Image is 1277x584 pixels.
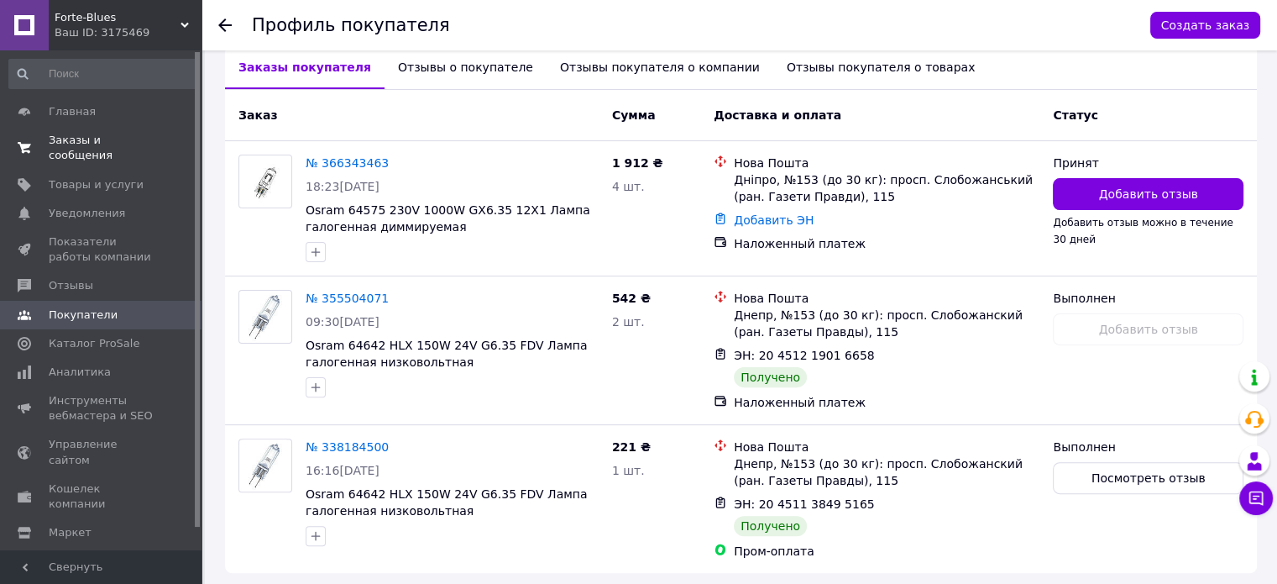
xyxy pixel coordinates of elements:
[734,394,1039,411] div: Наложенный платеж
[243,439,286,492] img: Фото товару
[1239,481,1273,515] button: Чат с покупателем
[1053,290,1243,307] div: Выполнен
[49,393,155,424] span: Инструменты вебмастера и SEO
[1091,470,1206,487] span: Посмотреть отзыв
[306,292,389,305] a: № 355504071
[734,235,1039,252] div: Наложенный платеж
[714,108,841,122] span: Доставка и оплата
[734,455,1039,489] div: Днепр, №153 (до 30 кг): просп. Слобожанский (ран. Газеты Правды), 115
[773,45,989,89] div: Отзывы покупателя о товарах
[734,213,814,227] a: Добавить ЭН
[734,367,807,387] div: Получено
[49,437,155,467] span: Управление сайтом
[612,464,645,477] span: 1 шт.
[238,439,292,492] a: Фото товару
[306,464,379,477] span: 16:16[DATE]
[734,543,1039,560] div: Пром-оплата
[238,290,292,344] a: Фото товару
[1053,439,1243,455] div: Выполнен
[238,155,292,208] a: Фото товару
[49,525,92,540] span: Маркет
[49,104,96,119] span: Главная
[385,45,547,89] div: Отзывы о покупателе
[734,497,875,511] span: ЭН: 20 4511 3849 5165
[734,349,875,362] span: ЭН: 20 4512 1901 6658
[734,439,1039,455] div: Нова Пошта
[49,206,125,221] span: Уведомления
[49,133,155,163] span: Заказы и сообщения
[306,203,590,234] a: Osram 64575 230V 1000W GX6.35 12X1 Лампа галогенная диммируемая
[1053,462,1243,494] button: Посмотреть отзыв
[218,17,232,34] div: Вернуться назад
[306,315,379,329] span: 09:30[DATE]
[612,292,651,305] span: 542 ₴
[306,440,389,454] a: № 338184500
[8,59,198,89] input: Поиск
[49,278,93,293] span: Отзывы
[1053,217,1233,245] span: Добавить отзыв можно в течение 30 дней
[55,25,201,40] div: Ваш ID: 3175469
[55,10,181,25] span: Forte-Blues
[252,15,450,35] h1: Профиль покупателя
[734,155,1039,171] div: Нова Пошта
[238,108,277,122] span: Заказ
[243,291,286,343] img: Фото товару
[734,290,1039,307] div: Нова Пошта
[612,440,651,454] span: 221 ₴
[612,315,645,329] span: 2 шт.
[612,156,663,170] span: 1 912 ₴
[612,180,645,193] span: 4 шт.
[49,234,155,265] span: Показатели работы компании
[246,155,285,208] img: Фото товару
[1053,108,1097,122] span: Статус
[49,481,155,512] span: Кошелек компании
[306,487,587,518] a: Osram 64642 HLX 150W 24V G6.35 FDV Лампа галогенная низковольтная
[49,365,111,380] span: Аналитика
[306,180,379,193] span: 18:23[DATE]
[1150,12,1260,39] button: Создать заказ
[547,45,773,89] div: Отзывы покупателя о компании
[1099,186,1198,203] span: Добавить отзыв
[49,308,118,323] span: Покупатели
[306,156,389,170] a: № 366343463
[49,336,139,351] span: Каталог ProSale
[49,177,144,192] span: Товары и услуги
[225,45,385,89] div: Заказы покупателя
[1053,178,1243,210] button: Добавить отзыв
[306,339,587,369] a: Osram 64642 HLX 150W 24V G6.35 FDV Лампа галогенная низковольтная
[612,108,656,122] span: Сумма
[734,171,1039,205] div: Дніпро, №153 (до 30 кг): просп. Слобожанський (ран. Газети Правди), 115
[734,307,1039,340] div: Днепр, №153 (до 30 кг): просп. Слобожанский (ран. Газеты Правды), 115
[734,516,807,536] div: Получено
[1053,155,1243,171] div: Принят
